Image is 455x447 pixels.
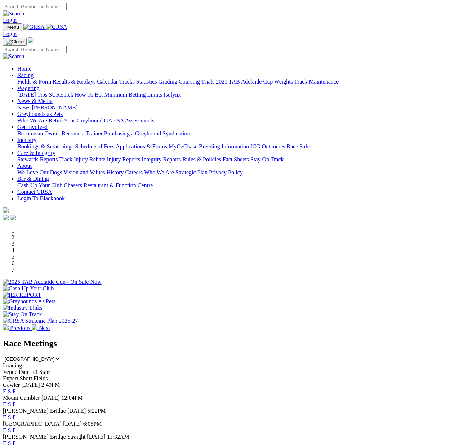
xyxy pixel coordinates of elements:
[3,215,9,220] img: facebook.svg
[107,434,129,440] span: 11:32AM
[17,98,53,104] a: News & Media
[17,163,32,169] a: About
[116,143,167,149] a: Applications & Forms
[63,421,82,427] span: [DATE]
[13,427,16,433] a: F
[3,395,40,401] span: Mount Gambier
[17,91,47,98] a: [DATE] Tips
[8,440,11,446] a: S
[17,143,452,150] div: Industry
[250,143,285,149] a: ICG Outcomes
[8,388,11,394] a: S
[17,189,52,195] a: Contact GRSA
[67,408,86,414] span: [DATE]
[3,17,17,23] a: Login
[64,182,153,188] a: Chasers Restaurant & Function Centre
[17,195,65,201] a: Login To Blackbook
[63,169,105,175] a: Vision and Values
[17,130,60,137] a: Become an Owner
[46,24,67,30] img: GRSA
[3,38,27,46] button: Toggle navigation
[17,72,34,78] a: Racing
[62,130,103,137] a: Become a Trainer
[107,156,140,162] a: Injury Reports
[125,169,143,175] a: Careers
[250,156,284,162] a: Stay On Track
[3,292,41,298] img: IER REPORT
[199,143,249,149] a: Breeding Information
[17,79,51,85] a: Fields & Form
[3,369,17,375] span: Venue
[13,440,16,446] a: F
[17,85,40,91] a: Wagering
[286,143,309,149] a: Race Safe
[13,388,16,394] a: F
[201,79,214,85] a: Trials
[53,79,95,85] a: Results & Replays
[162,130,190,137] a: Syndication
[106,169,124,175] a: History
[17,182,62,188] a: Cash Up Your Club
[49,117,103,124] a: Retire Your Greyhound
[97,79,118,85] a: Calendar
[104,117,155,124] a: GAP SA Assessments
[3,427,6,433] a: E
[17,117,452,124] div: Greyhounds as Pets
[17,111,63,117] a: Greyhounds as Pets
[19,369,30,375] span: Date
[175,169,208,175] a: Strategic Plan
[104,91,162,98] a: Minimum Betting Limits
[13,401,16,407] a: F
[3,324,9,330] img: chevron-left-pager-white.svg
[17,104,452,111] div: News & Media
[17,169,452,176] div: About
[17,79,452,85] div: Racing
[3,311,42,318] img: Stay On Track
[87,408,106,414] span: 5:22PM
[3,305,43,311] img: Industry Links
[144,169,174,175] a: Who We Are
[23,24,45,30] img: GRSA
[83,421,102,427] span: 6:05PM
[32,324,37,330] img: chevron-right-pager-white.svg
[3,440,6,446] a: E
[3,53,24,60] img: Search
[3,279,102,285] img: 2025 TAB Adelaide Cup - On Sale Now
[17,143,73,149] a: Bookings & Scratchings
[21,382,40,388] span: [DATE]
[182,156,221,162] a: Rules & Policies
[3,10,24,17] img: Search
[28,37,34,43] img: logo-grsa-white.png
[3,31,17,37] a: Login
[3,382,20,388] span: Gawler
[3,339,452,348] h2: Race Meetings
[49,91,73,98] a: SUREpick
[6,39,24,45] img: Close
[13,414,16,420] a: F
[75,91,103,98] a: How To Bet
[294,79,339,85] a: Track Maintenance
[3,401,6,407] a: E
[17,137,36,143] a: Industry
[169,143,197,149] a: MyOzChase
[3,298,55,305] img: Greyhounds As Pets
[8,414,11,420] a: S
[3,408,66,414] span: [PERSON_NAME] Bridge
[39,325,50,331] span: Next
[142,156,181,162] a: Integrity Reports
[17,117,47,124] a: Who We Are
[17,156,452,163] div: Care & Integrity
[75,143,114,149] a: Schedule of Fees
[3,23,22,31] button: Toggle navigation
[136,79,157,85] a: Statistics
[159,79,177,85] a: Grading
[17,150,55,156] a: Care & Integrity
[10,325,30,331] span: Previous
[41,395,60,401] span: [DATE]
[8,401,11,407] a: S
[10,215,16,220] img: twitter.svg
[3,434,85,440] span: [PERSON_NAME] Bridge Straight
[3,318,78,324] img: GRSA Strategic Plan 2025-27
[41,382,60,388] span: 2:49PM
[32,325,50,331] a: Next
